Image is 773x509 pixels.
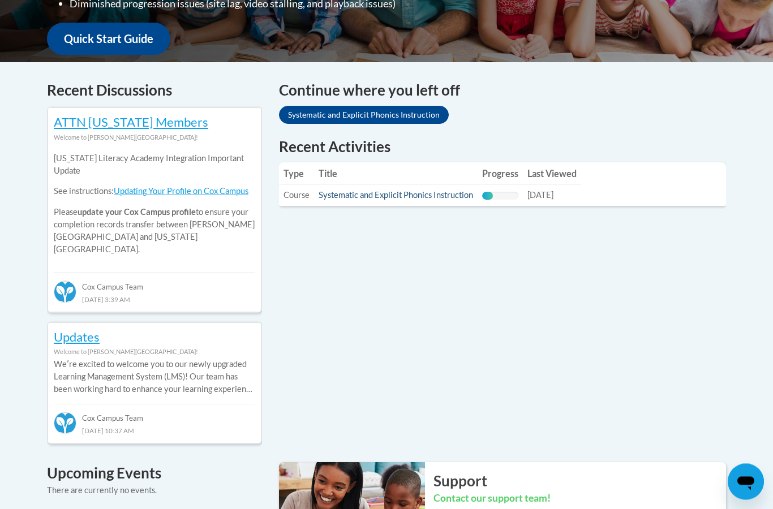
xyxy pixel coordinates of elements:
div: Please to ensure your completion records transfer between [PERSON_NAME][GEOGRAPHIC_DATA] and [US_... [54,144,255,265]
div: [DATE] 10:37 AM [54,425,255,437]
span: [DATE] [527,191,553,200]
div: Cox Campus Team [54,404,255,425]
th: Title [314,163,478,186]
a: Quick Start Guide [47,23,170,55]
a: Systematic and Explicit Phonics Instruction [319,191,473,200]
h4: Continue where you left off [279,80,726,102]
div: Progress, % [482,192,493,200]
th: Type [279,163,314,186]
span: Course [284,191,310,200]
a: Updating Your Profile on Cox Campus [114,187,248,196]
a: ATTN [US_STATE] Members [54,115,208,130]
h2: Support [433,471,726,491]
b: update your Cox Campus profile [78,208,196,217]
p: [US_STATE] Literacy Academy Integration Important Update [54,153,255,178]
div: Welcome to [PERSON_NAME][GEOGRAPHIC_DATA]! [54,346,255,359]
iframe: Button to launch messaging window [728,464,764,500]
p: See instructions: [54,186,255,198]
h4: Recent Discussions [47,80,262,102]
th: Last Viewed [523,163,581,186]
p: Weʹre excited to welcome you to our newly upgraded Learning Management System (LMS)! Our team has... [54,359,255,396]
div: Cox Campus Team [54,273,255,293]
img: Cox Campus Team [54,412,76,435]
th: Progress [478,163,523,186]
a: Systematic and Explicit Phonics Instruction [279,106,449,124]
div: Welcome to [PERSON_NAME][GEOGRAPHIC_DATA]! [54,132,255,144]
a: Updates [54,330,100,345]
img: Cox Campus Team [54,281,76,304]
div: [DATE] 3:39 AM [54,294,255,306]
h3: Contact our support team! [433,492,726,506]
span: There are currently no events. [47,486,157,495]
h4: Upcoming Events [47,463,262,485]
h1: Recent Activities [279,137,726,157]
